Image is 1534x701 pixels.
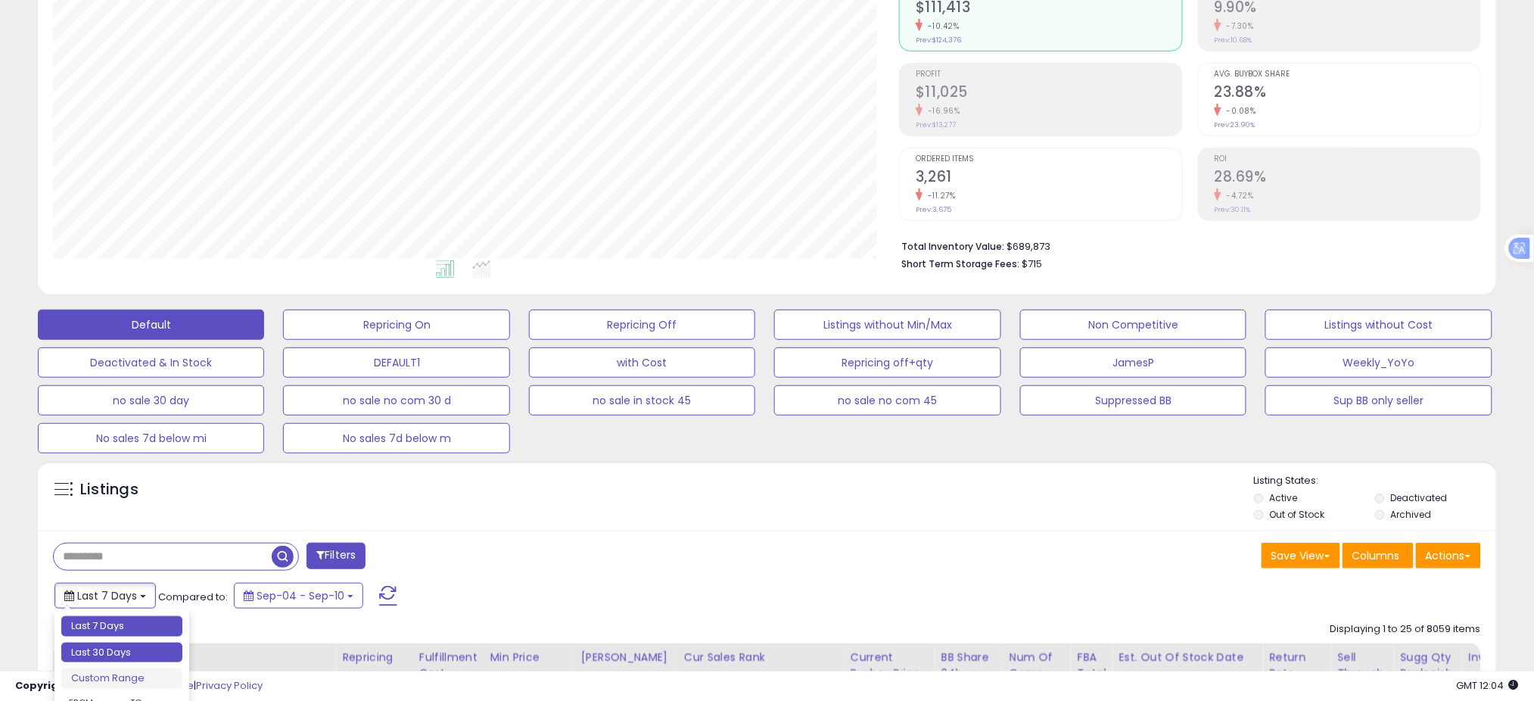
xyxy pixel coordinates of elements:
button: Non Competitive [1020,310,1246,340]
button: JamesP [1020,347,1246,378]
small: Prev: $13,277 [916,120,956,129]
div: BB Share 24h. [941,650,997,681]
small: -0.08% [1221,105,1256,117]
button: No sales 7d below mi [38,423,264,453]
b: Short Term Storage Fees: [901,257,1019,270]
button: Suppressed BB [1020,385,1246,416]
label: Active [1270,491,1298,504]
span: Last 7 Days [77,588,137,603]
button: no sale no com 30 d [283,385,509,416]
button: Filters [306,543,366,569]
div: Title [93,650,329,665]
p: Listing States: [1254,474,1496,488]
button: Deactivated & In Stock [38,347,264,378]
div: Min Price [490,650,568,665]
h2: 28.69% [1215,168,1480,188]
button: Listings without Cost [1265,310,1492,340]
div: seller snap | | [15,679,263,693]
a: Privacy Policy [196,678,263,693]
strong: Copyright [15,678,70,693]
span: Ordered Items [916,155,1181,164]
div: FBA Total Qty [1078,650,1106,697]
h5: Listings [80,479,138,500]
button: no sale no com 45 [774,385,1000,416]
button: Actions [1416,543,1481,569]
button: no sale in stock 45 [529,385,755,416]
div: Current Buybox Price [851,650,929,681]
button: Sep-04 - Sep-10 [234,583,363,609]
small: Prev: 23.90% [1215,120,1256,129]
small: -7.30% [1221,20,1254,32]
button: Repricing Off [529,310,755,340]
div: Sugg Qty Replenish [1400,650,1456,681]
li: Last 7 Days [61,616,182,637]
small: -11.27% [923,190,956,201]
small: -4.72% [1221,190,1254,201]
div: Displaying 1 to 25 of 8059 items [1330,622,1481,637]
h2: $11,025 [916,83,1181,104]
button: No sales 7d below m [283,423,509,453]
button: Sup BB only seller [1265,385,1492,416]
small: -10.42% [923,20,960,32]
div: Num of Comp. [1010,650,1065,681]
button: Columns [1343,543,1414,569]
span: Compared to: [158,590,228,604]
h2: 3,261 [916,168,1181,188]
button: no sale 30 day [38,385,264,416]
b: Total Inventory Value: [901,240,1004,253]
div: Sell Through [1337,650,1387,681]
span: $715 [1022,257,1042,271]
button: Repricing On [283,310,509,340]
span: Columns [1352,548,1400,563]
button: Weekly_YoYo [1265,347,1492,378]
label: Archived [1390,508,1431,521]
small: Prev: 30.11% [1215,205,1251,214]
small: -16.96% [923,105,960,117]
div: Cur Sales Rank [684,650,838,665]
label: Out of Stock [1270,508,1325,521]
button: Last 7 Days [54,583,156,609]
li: Custom Range [61,668,182,689]
div: Repricing [342,650,406,665]
div: Fulfillment Cost [419,650,478,681]
button: Default [38,310,264,340]
button: Listings without Min/Max [774,310,1000,340]
span: 2025-09-18 12:04 GMT [1457,678,1519,693]
button: Save View [1262,543,1340,569]
span: Sep-04 - Sep-10 [257,588,344,603]
button: DEFAULT1 [283,347,509,378]
li: $689,873 [901,236,1470,254]
div: [PERSON_NAME] [581,650,671,665]
span: Avg. Buybox Share [1215,70,1480,79]
span: ROI [1215,155,1480,164]
div: Est. Out Of Stock Date [1119,650,1256,665]
label: Deactivated [1390,491,1447,504]
span: Profit [916,70,1181,79]
button: with Cost [529,347,755,378]
small: Prev: 10.68% [1215,36,1252,45]
h2: 23.88% [1215,83,1480,104]
li: Last 30 Days [61,643,182,663]
button: Repricing off+qty [774,347,1000,378]
small: Prev: $124,376 [916,36,961,45]
small: Prev: 3,675 [916,205,951,214]
div: Return Rate [1269,650,1324,681]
